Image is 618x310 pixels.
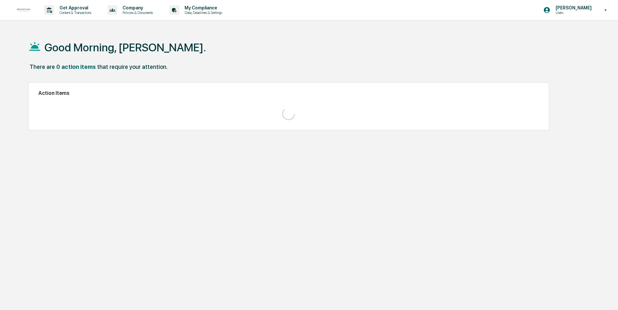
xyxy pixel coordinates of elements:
p: Policies & Documents [117,10,156,15]
p: [PERSON_NAME] [550,5,595,10]
p: My Compliance [179,5,225,10]
img: logo [16,8,31,12]
h2: Action Items [38,90,539,96]
div: There are [30,63,55,70]
p: Users [550,10,595,15]
h1: Good Morning, [PERSON_NAME]. [45,41,206,54]
div: 0 action items [56,63,96,70]
p: Company [117,5,156,10]
p: Content & Transactions [54,10,95,15]
p: Get Approval [54,5,95,10]
p: Data, Deadlines & Settings [179,10,225,15]
div: that require your attention. [97,63,168,70]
